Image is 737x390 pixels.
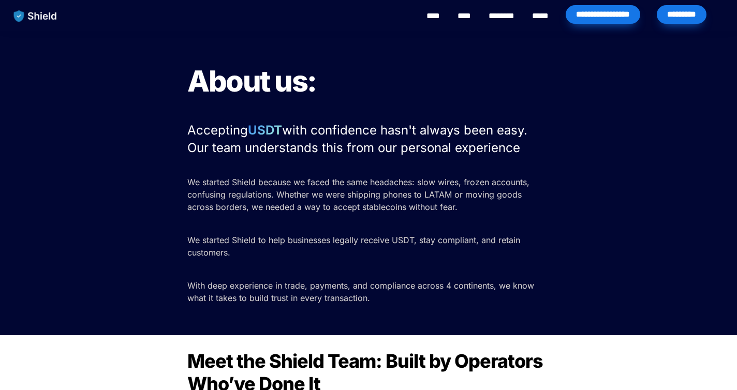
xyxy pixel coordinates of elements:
span: With deep experience in trade, payments, and compliance across 4 continents, we know what it take... [187,280,537,303]
span: About us: [187,64,316,99]
span: Accepting [187,123,248,138]
strong: USDT [248,123,282,138]
img: website logo [9,5,62,27]
span: with confidence hasn't always been easy. Our team understands this from our personal experience [187,123,531,155]
span: We started Shield because we faced the same headaches: slow wires, frozen accounts, confusing reg... [187,177,532,212]
span: We started Shield to help businesses legally receive USDT, stay compliant, and retain customers. [187,235,523,258]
